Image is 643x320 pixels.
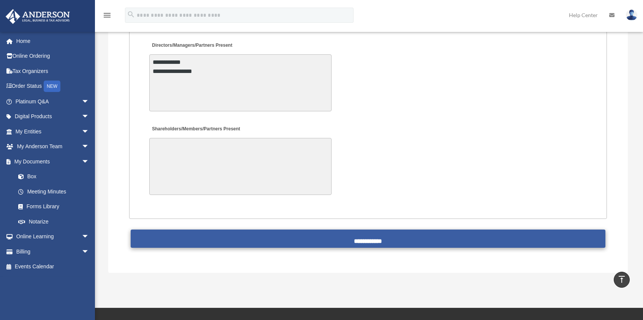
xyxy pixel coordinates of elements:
[149,40,234,51] label: Directors/Managers/Partners Present
[82,94,97,109] span: arrow_drop_down
[5,33,101,49] a: Home
[11,199,101,214] a: Forms Library
[5,124,101,139] a: My Entitiesarrow_drop_down
[11,184,97,199] a: Meeting Minutes
[5,139,101,154] a: My Anderson Teamarrow_drop_down
[82,139,97,155] span: arrow_drop_down
[127,10,135,19] i: search
[82,109,97,125] span: arrow_drop_down
[44,81,60,92] div: NEW
[82,244,97,260] span: arrow_drop_down
[617,275,626,284] i: vertical_align_top
[5,259,101,274] a: Events Calendar
[82,154,97,170] span: arrow_drop_down
[614,272,630,288] a: vertical_align_top
[11,214,101,229] a: Notarize
[5,79,101,94] a: Order StatusNEW
[82,229,97,245] span: arrow_drop_down
[5,154,101,169] a: My Documentsarrow_drop_down
[149,124,242,135] label: Shareholders/Members/Partners Present
[5,229,101,244] a: Online Learningarrow_drop_down
[103,11,112,20] i: menu
[5,109,101,124] a: Digital Productsarrow_drop_down
[11,169,101,184] a: Box
[626,10,637,21] img: User Pic
[3,9,72,24] img: Anderson Advisors Platinum Portal
[5,49,101,64] a: Online Ordering
[82,124,97,139] span: arrow_drop_down
[5,94,101,109] a: Platinum Q&Aarrow_drop_down
[5,63,101,79] a: Tax Organizers
[5,244,101,259] a: Billingarrow_drop_down
[103,13,112,20] a: menu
